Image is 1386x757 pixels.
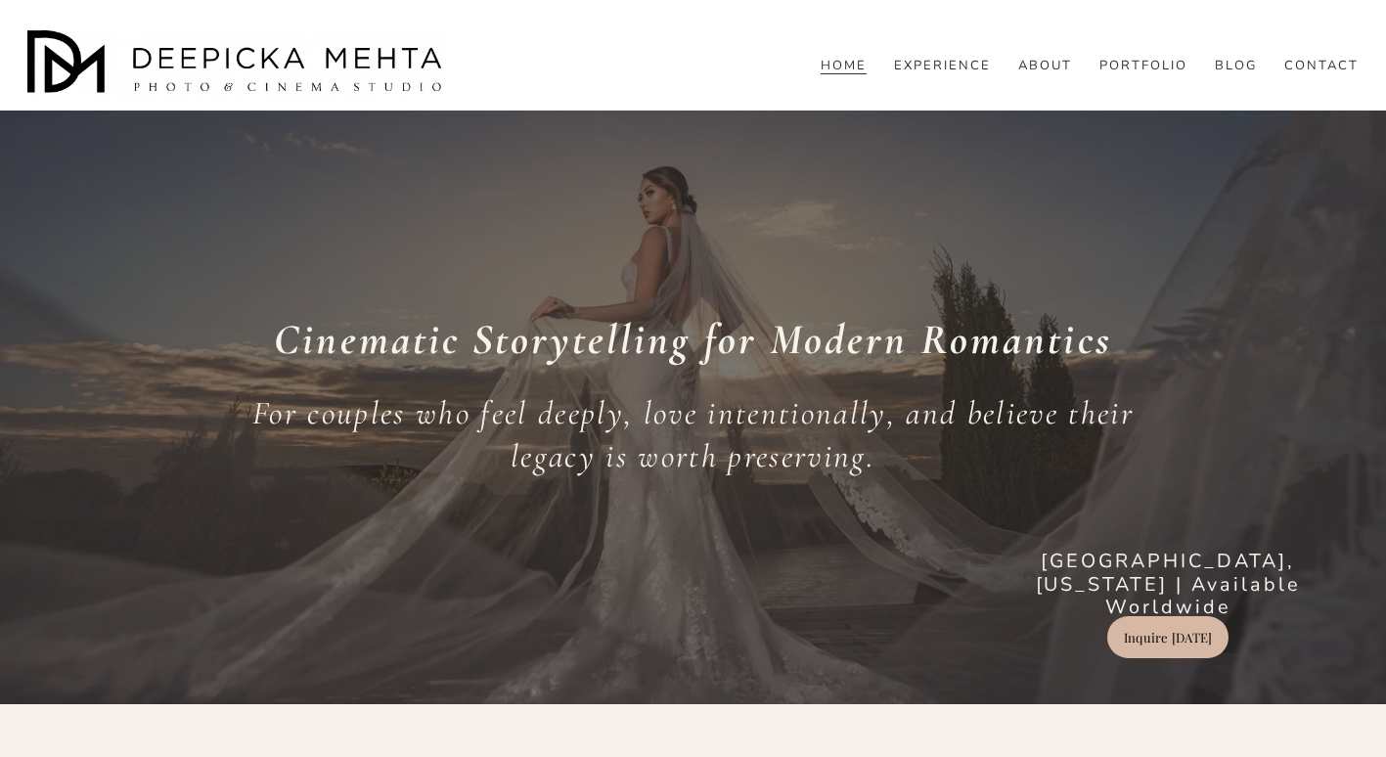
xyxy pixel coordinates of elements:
a: PORTFOLIO [1099,58,1187,75]
em: For couples who feel deeply, love intentionally, and believe their legacy is worth preserving. [252,393,1144,477]
a: HOME [821,58,867,75]
img: Austin Wedding Photographer - Deepicka Mehta Photography &amp; Cinematography [27,30,448,99]
a: ABOUT [1018,58,1072,75]
span: BLOG [1215,59,1257,74]
a: folder dropdown [1215,58,1257,75]
a: EXPERIENCE [894,58,991,75]
a: Inquire [DATE] [1107,616,1229,658]
p: [GEOGRAPHIC_DATA], [US_STATE] | Available Worldwide [978,550,1359,619]
a: CONTACT [1284,58,1359,75]
em: Cinematic Storytelling for Modern Romantics [274,314,1111,366]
